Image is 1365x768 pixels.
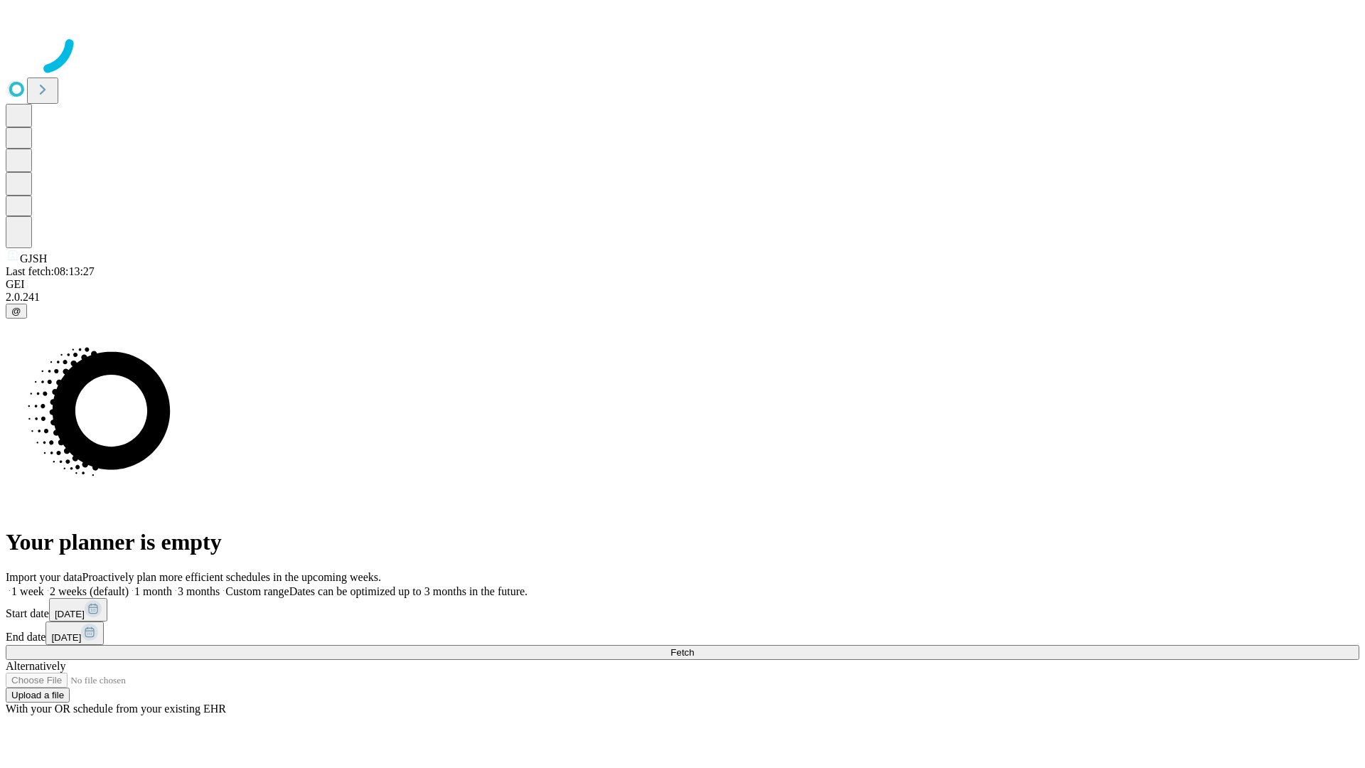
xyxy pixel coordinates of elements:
[49,598,107,622] button: [DATE]
[134,585,172,597] span: 1 month
[6,598,1359,622] div: Start date
[178,585,220,597] span: 3 months
[6,304,27,319] button: @
[6,660,65,672] span: Alternatively
[50,585,129,597] span: 2 weeks (default)
[20,252,47,265] span: GJSH
[225,585,289,597] span: Custom range
[11,585,44,597] span: 1 week
[6,622,1359,645] div: End date
[45,622,104,645] button: [DATE]
[6,703,226,715] span: With your OR schedule from your existing EHR
[11,306,21,316] span: @
[6,291,1359,304] div: 2.0.241
[6,265,95,277] span: Last fetch: 08:13:27
[6,688,70,703] button: Upload a file
[55,609,85,619] span: [DATE]
[289,585,528,597] span: Dates can be optimized up to 3 months in the future.
[82,571,381,583] span: Proactively plan more efficient schedules in the upcoming weeks.
[6,529,1359,555] h1: Your planner is empty
[670,647,694,658] span: Fetch
[6,645,1359,660] button: Fetch
[51,632,81,643] span: [DATE]
[6,278,1359,291] div: GEI
[6,571,82,583] span: Import your data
